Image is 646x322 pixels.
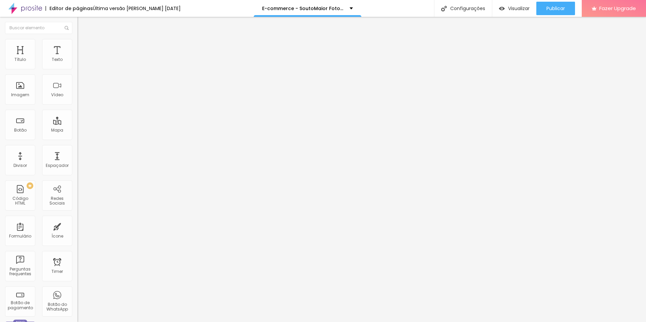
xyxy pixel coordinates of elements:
[546,6,565,11] span: Publicar
[7,267,33,277] div: Perguntas frequentes
[51,269,63,274] div: Timer
[44,196,70,206] div: Redes Sociais
[52,57,63,62] div: Texto
[51,93,63,97] div: Vídeo
[51,128,63,133] div: Mapa
[46,163,69,168] div: Espaçador
[492,2,536,15] button: Visualizar
[7,196,33,206] div: Código HTML
[45,6,93,11] div: Editor de páginas
[5,22,72,34] input: Buscar elemento
[441,6,447,11] img: Icone
[262,6,345,11] p: E-commerce - SoutoMaior Fotografia
[508,6,530,11] span: Visualizar
[44,302,70,312] div: Botão do WhatsApp
[51,234,63,239] div: Ícone
[77,17,646,322] iframe: Editor
[499,6,505,11] img: view-1.svg
[7,300,33,310] div: Botão de pagamento
[14,128,27,133] div: Botão
[65,26,69,30] img: Icone
[599,5,636,11] span: Fazer Upgrade
[536,2,575,15] button: Publicar
[13,163,27,168] div: Divisor
[93,6,181,11] div: Última versão [PERSON_NAME] [DATE]
[11,93,29,97] div: Imagem
[9,234,31,239] div: Formulário
[14,57,26,62] div: Título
